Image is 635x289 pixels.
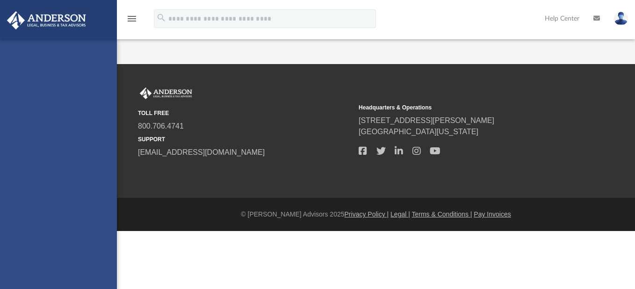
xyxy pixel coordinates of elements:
[390,210,410,218] a: Legal |
[345,210,389,218] a: Privacy Policy |
[138,122,184,130] a: 800.706.4741
[359,116,494,124] a: [STREET_ADDRESS][PERSON_NAME]
[4,11,89,29] img: Anderson Advisors Platinum Portal
[138,87,194,100] img: Anderson Advisors Platinum Portal
[126,18,137,24] a: menu
[138,135,352,144] small: SUPPORT
[359,128,478,136] a: [GEOGRAPHIC_DATA][US_STATE]
[126,13,137,24] i: menu
[156,13,166,23] i: search
[474,210,511,218] a: Pay Invoices
[359,103,573,112] small: Headquarters & Operations
[117,210,635,219] div: © [PERSON_NAME] Advisors 2025
[138,109,352,117] small: TOLL FREE
[614,12,628,25] img: User Pic
[138,148,265,156] a: [EMAIL_ADDRESS][DOMAIN_NAME]
[412,210,472,218] a: Terms & Conditions |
